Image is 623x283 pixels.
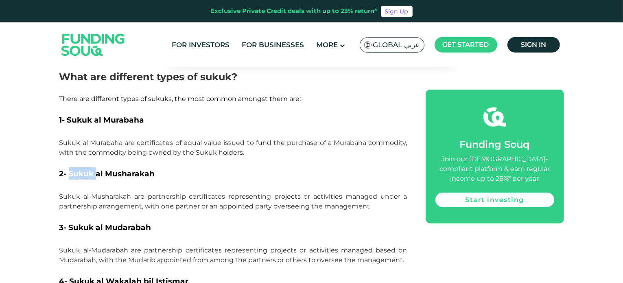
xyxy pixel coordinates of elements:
[59,169,155,178] span: 2- Sukuk al Musharakah
[59,246,407,264] span: Sukuk al-Mudarabah are partnership certificates representing projects or activities managed based...
[170,38,232,52] a: For Investors
[59,193,407,210] span: Sukuk al-Musharakah are partnership certificates representing projects or activities managed unde...
[443,41,489,48] span: Get started
[53,24,133,65] img: Logo
[364,42,372,48] img: SA Flag
[381,6,413,17] a: Sign Up
[59,95,301,103] span: There are different types of sukuks, the most common amongst them are:
[483,106,506,128] img: fsicon
[59,71,238,83] span: What are different types of sukuk?
[507,37,560,53] a: Sign in
[460,138,530,150] span: Funding Souq
[373,40,420,50] span: Global عربي
[211,7,378,16] div: Exclusive Private Credit deals with up to 23% return*
[521,41,546,48] span: Sign in
[59,115,144,125] span: 1- Sukuk al Murabaha
[59,223,151,232] span: 3- Sukuk al Mudarabah
[240,38,306,52] a: For Businesses
[316,41,338,49] span: More
[435,154,554,184] div: Join our [DEMOGRAPHIC_DATA]-compliant platform & earn regular income up to 26%* per year
[435,193,554,207] a: Start investing
[59,139,407,156] span: Sukuk al Murabaha are certificates of equal value issued to fund the purchase of a Murabaha commo...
